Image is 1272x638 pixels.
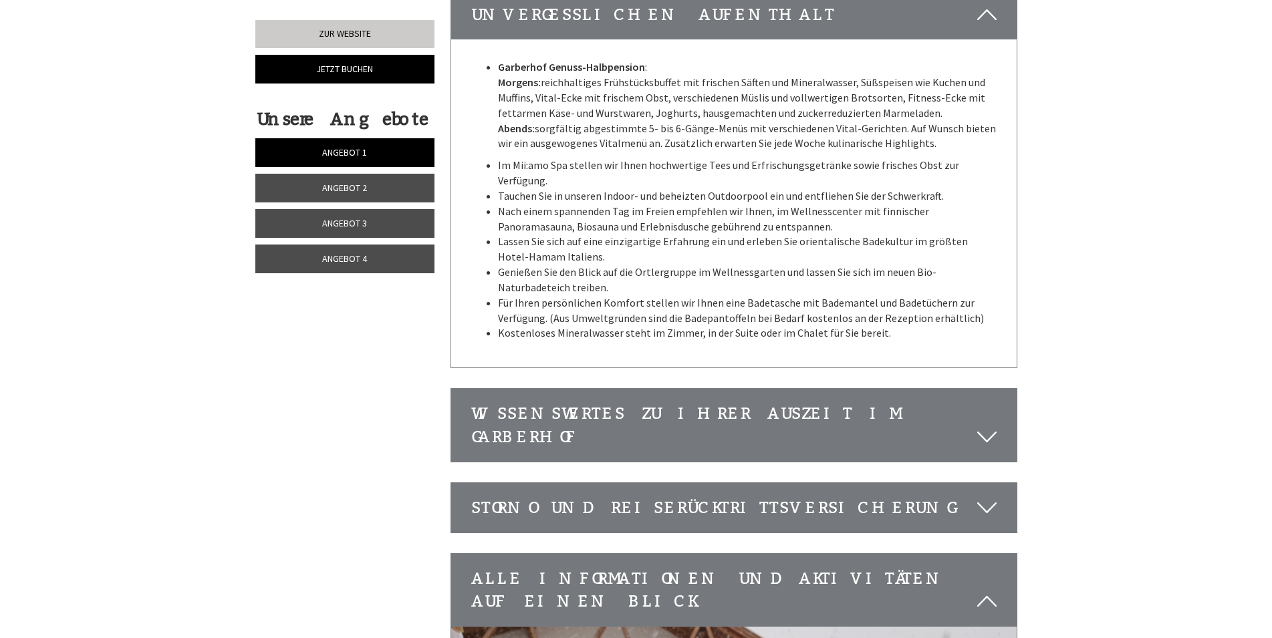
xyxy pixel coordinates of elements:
span: Angebot 1 [322,146,367,158]
li: Lassen Sie sich auf eine einzigartige Erfahrung ein und erleben Sie orientalische Badekultur im g... [498,234,997,265]
div: Wissenswertes zu Ihrer Auszeit im Garberhof [451,389,1017,462]
p: : reichhaltiges Frühstücksbuffet mit frischen Säften und Mineralwasser, Süßspeisen wie Kuchen und... [498,59,997,151]
span: Angebot 4 [322,253,367,265]
div: Unsere Angebote [255,107,430,132]
li: Tauchen Sie in unseren Indoor- und beheizten Outdoorpool ein und entfliehen Sie der Schwerkraft. [498,188,997,204]
li: Kostenloses Mineralwasser steht im Zimmer, in der Suite oder im Chalet für Sie bereit. [498,325,997,341]
li: Für Ihren persönlichen Komfort stellen wir Ihnen eine Badetasche mit Bademantel und Badetüchern z... [498,295,997,326]
strong: Garberhof Genuss-Halbpension [498,60,645,73]
a: Jetzt buchen [255,55,434,84]
div: Storno und Reiserücktrittsversicherung [451,483,1017,532]
a: Zur Website [255,20,434,48]
strong: Abends: [498,122,535,135]
li: Nach einem spannenden Tag im Freien empfehlen wir Ihnen, im Wellnesscenter mit finnischer Panoram... [498,204,997,234]
strong: Morgens: [498,75,541,89]
div: Alle Informationen und Aktivitäten auf einen Blick [451,554,1017,627]
li: Genießen Sie den Blick auf die Ortlergruppe im Wellnessgarten und lassen Sie sich im neuen Bio-Na... [498,265,997,295]
span: Angebot 2 [322,182,367,194]
li: Im Mii:amo Spa stellen wir Ihnen hochwertige Tees und Erfrischungsgetränke sowie frisches Obst zu... [498,158,997,188]
span: Angebot 3 [322,217,367,229]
